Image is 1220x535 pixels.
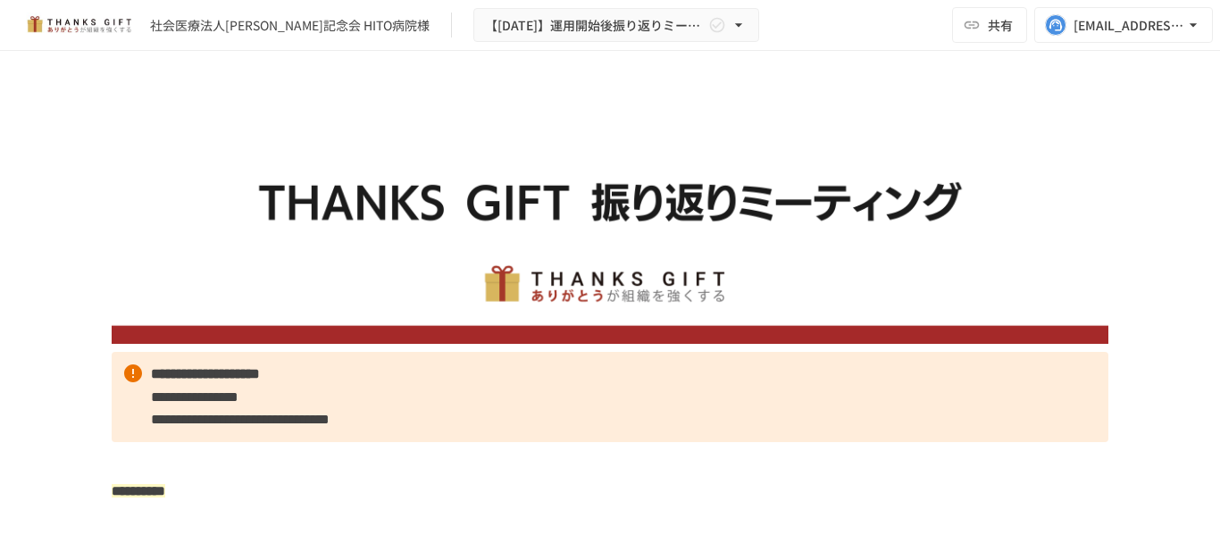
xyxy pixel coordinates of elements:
button: [EMAIL_ADDRESS][DOMAIN_NAME] [1034,7,1213,43]
img: ywjCEzGaDRs6RHkpXm6202453qKEghjSpJ0uwcQsaCz [112,95,1108,344]
div: 社会医療法人[PERSON_NAME]記念会 HITO病院様 [150,16,430,35]
span: 【[DATE]】運用開始後振り返りミーティング [485,14,705,37]
div: [EMAIL_ADDRESS][DOMAIN_NAME] [1074,14,1184,37]
span: 共有 [988,15,1013,35]
button: 共有 [952,7,1027,43]
img: mMP1OxWUAhQbsRWCurg7vIHe5HqDpP7qZo7fRoNLXQh [21,11,136,39]
button: 【[DATE]】運用開始後振り返りミーティング [473,8,759,43]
